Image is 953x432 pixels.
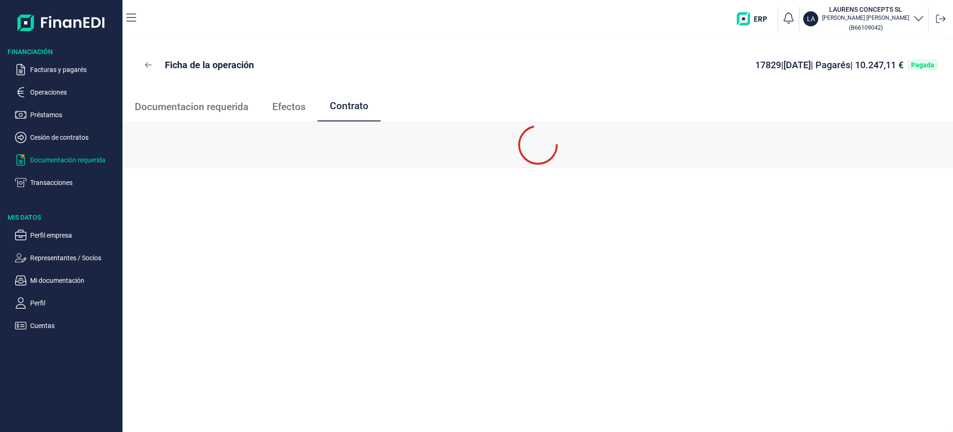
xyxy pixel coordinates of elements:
div: Pagada [911,61,934,69]
button: Perfil [15,297,119,309]
button: Documentación requerida [15,154,119,166]
button: Préstamos [15,109,119,120]
button: Transacciones [15,177,119,188]
span: 17829 | [DATE] | Pagarés | 10.247,11 € [755,59,904,71]
button: Cesión de contratos [15,132,119,143]
p: Ficha de la operación [165,58,254,72]
p: Cesión de contratos [30,132,119,143]
button: LALAURENS CONCEPTS SL[PERSON_NAME] [PERSON_NAME](B66109042) [803,5,924,33]
a: Documentacion requerida [122,91,260,122]
img: Logo de aplicación [17,8,106,38]
p: Préstamos [30,109,119,120]
p: [PERSON_NAME] [PERSON_NAME] [822,14,909,22]
span: Efectos [272,102,306,112]
img: erp [737,12,774,25]
button: Cuentas [15,320,119,331]
p: Perfil empresa [30,230,119,241]
p: Facturas y pagarés [30,64,119,75]
small: Copiar cif [849,24,883,31]
span: Documentacion requerida [135,102,248,112]
h3: LAURENS CONCEPTS SL [822,5,909,14]
button: Operaciones [15,87,119,98]
a: Contrato [318,91,380,122]
p: Cuentas [30,320,119,331]
p: Representantes / Socios [30,252,119,264]
a: Efectos [260,91,318,122]
p: Perfil [30,297,119,309]
button: Mi documentación [15,275,119,286]
p: Mi documentación [30,275,119,286]
span: Contrato [330,101,368,111]
button: Representantes / Socios [15,252,119,264]
button: Perfil empresa [15,230,119,241]
button: Facturas y pagarés [15,64,119,75]
p: Transacciones [30,177,119,188]
p: Operaciones [30,87,119,98]
p: Documentación requerida [30,154,119,166]
p: LA [807,14,815,24]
